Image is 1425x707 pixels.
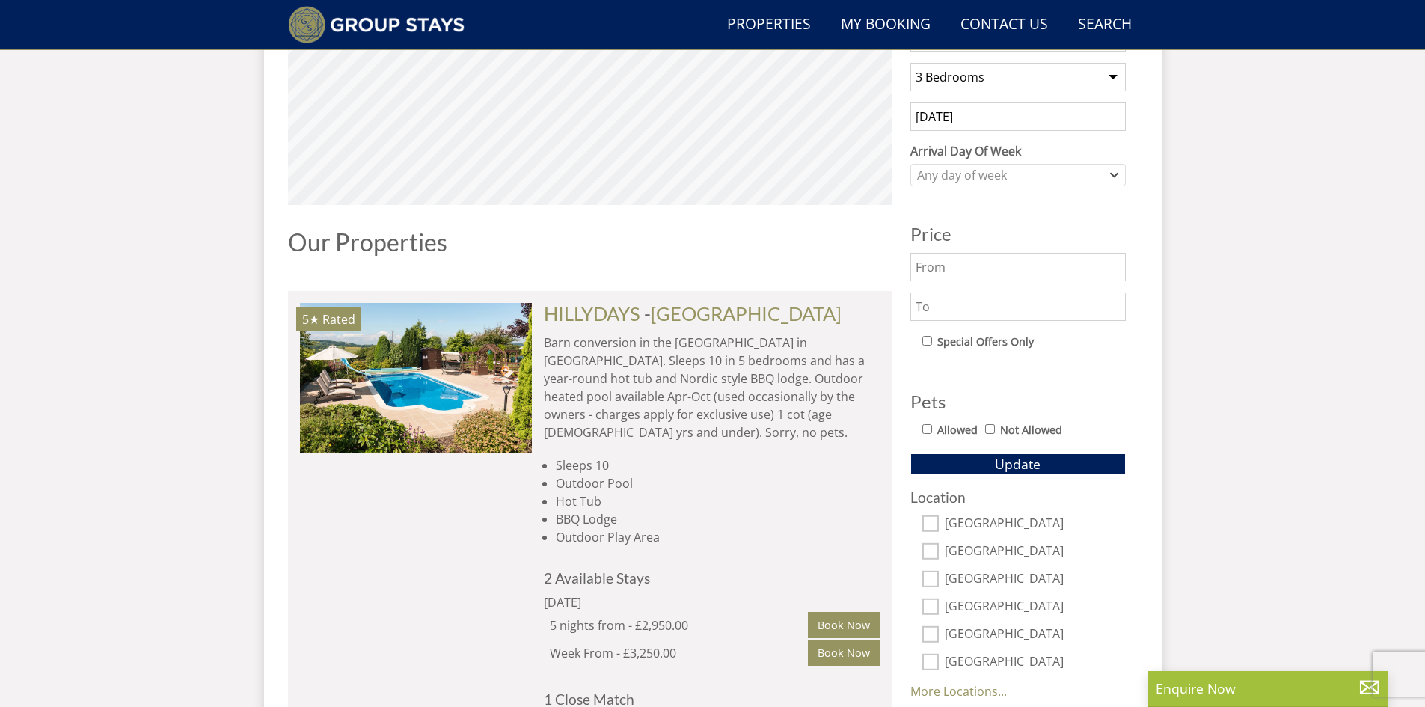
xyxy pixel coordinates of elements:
[913,167,1107,183] div: Any day of week
[808,612,880,637] a: Book Now
[937,422,978,438] label: Allowed
[945,544,1126,560] label: [GEOGRAPHIC_DATA]
[910,164,1126,186] div: Combobox
[544,570,880,586] h4: 2 Available Stays
[945,572,1126,588] label: [GEOGRAPHIC_DATA]
[556,528,880,546] li: Outdoor Play Area
[544,691,880,707] h4: 1 Close Match
[945,516,1126,533] label: [GEOGRAPHIC_DATA]
[1000,422,1062,438] label: Not Allowed
[910,253,1126,281] input: From
[322,311,355,328] span: Rated
[910,142,1126,160] label: Arrival Day Of Week
[651,302,842,325] a: [GEOGRAPHIC_DATA]
[288,6,465,43] img: Group Stays
[910,453,1126,474] button: Update
[544,334,880,441] p: Barn conversion in the [GEOGRAPHIC_DATA] in [GEOGRAPHIC_DATA]. Sleeps 10 in 5 bedrooms and has a ...
[544,302,640,325] a: HILLYDAYS
[550,616,809,634] div: 5 nights from - £2,950.00
[1072,8,1138,42] a: Search
[644,302,842,325] span: -
[910,224,1126,244] h3: Price
[910,392,1126,411] h3: Pets
[721,8,817,42] a: Properties
[937,334,1034,350] label: Special Offers Only
[910,293,1126,321] input: To
[945,655,1126,671] label: [GEOGRAPHIC_DATA]
[945,599,1126,616] label: [GEOGRAPHIC_DATA]
[544,593,746,611] div: [DATE]
[302,311,319,328] span: HILLYDAYS has a 5 star rating under the Quality in Tourism Scheme
[910,102,1126,131] input: Arrival Date
[808,640,880,666] a: Book Now
[835,8,937,42] a: My Booking
[910,489,1126,505] h3: Location
[550,644,809,662] div: Week From - £3,250.00
[1156,679,1380,698] p: Enquire Now
[300,303,532,453] a: 5★ Rated
[556,456,880,474] li: Sleeps 10
[288,229,892,255] h1: Our Properties
[556,492,880,510] li: Hot Tub
[556,474,880,492] li: Outdoor Pool
[954,8,1054,42] a: Contact Us
[945,627,1126,643] label: [GEOGRAPHIC_DATA]
[556,510,880,528] li: BBQ Lodge
[910,683,1007,700] a: More Locations...
[995,455,1041,473] span: Update
[300,303,532,453] img: hillydays-holiday-home-devon-accomodation-sleeps-9-pool.original.jpg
